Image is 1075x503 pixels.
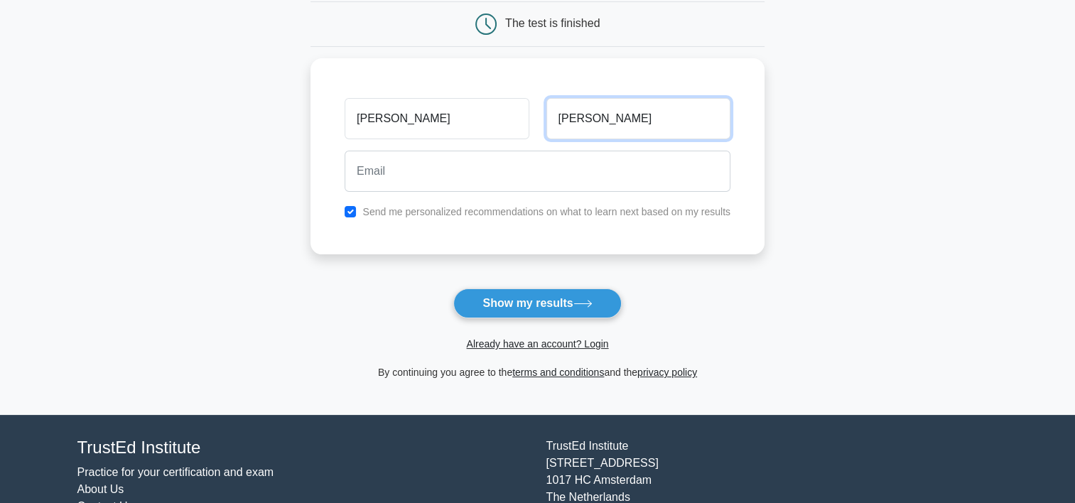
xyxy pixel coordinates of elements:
[345,151,730,192] input: Email
[637,367,697,378] a: privacy policy
[362,206,730,217] label: Send me personalized recommendations on what to learn next based on my results
[345,98,529,139] input: First name
[546,98,730,139] input: Last name
[77,438,529,458] h4: TrustEd Institute
[466,338,608,350] a: Already have an account? Login
[77,466,274,478] a: Practice for your certification and exam
[453,288,621,318] button: Show my results
[512,367,604,378] a: terms and conditions
[77,483,124,495] a: About Us
[302,364,773,381] div: By continuing you agree to the and the
[505,17,600,29] div: The test is finished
